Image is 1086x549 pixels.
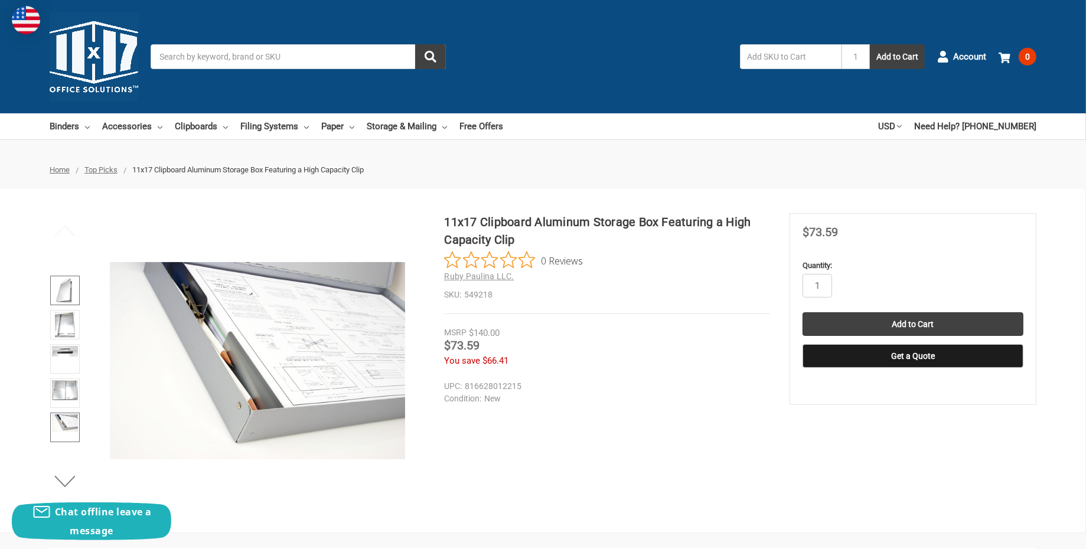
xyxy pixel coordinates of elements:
[52,346,78,357] img: 11x17 Clipboard Aluminum Storage Box Featuring a High Capacity Clip
[240,113,309,139] a: Filing Systems
[47,469,83,493] button: Next
[12,6,40,34] img: duty and tax information for United States
[878,113,902,139] a: USD
[444,326,467,339] div: MSRP
[914,113,1036,139] a: Need Help? [PHONE_NUMBER]
[367,113,447,139] a: Storage & Mailing
[469,328,500,338] span: $140.00
[444,380,462,393] dt: UPC:
[444,393,481,405] dt: Condition:
[52,414,78,432] img: 11x17 Clipboard Aluminum Storage Box Featuring a High Capacity Clip
[110,262,405,459] img: 11x17 Clipboard Aluminum Storage Box Featuring a High Capacity Clip
[132,165,364,174] span: 11x17 Clipboard Aluminum Storage Box Featuring a High Capacity Clip
[56,277,74,303] img: 11x17 Clipboard Aluminum Storage Box Featuring a High Capacity Clip
[444,272,514,281] a: Ruby Paulina LLC.
[84,165,118,174] a: Top Picks
[12,502,171,540] button: Chat offline leave a message
[803,260,1023,272] label: Quantity:
[803,344,1023,368] button: Get a Quote
[444,355,480,366] span: You save
[47,219,83,243] button: Previous
[444,289,461,301] dt: SKU:
[55,505,152,537] span: Chat offline leave a message
[870,44,925,69] button: Add to Cart
[803,312,1023,336] input: Add to Cart
[459,113,503,139] a: Free Offers
[444,251,583,269] button: Rated 0 out of 5 stars from 0 reviews. Jump to reviews.
[937,41,986,72] a: Account
[444,393,765,405] dd: New
[1019,48,1036,66] span: 0
[999,41,1036,72] a: 0
[444,338,480,352] span: $73.59
[740,44,842,69] input: Add SKU to Cart
[953,50,986,64] span: Account
[50,165,70,174] a: Home
[52,380,78,400] img: 11x17 Clipboard Aluminum Storage Box Featuring a High Capacity Clip
[321,113,354,139] a: Paper
[803,225,838,239] span: $73.59
[482,355,508,366] span: $66.41
[151,44,446,69] input: Search by keyword, brand or SKU
[444,289,770,301] dd: 549218
[444,213,770,249] h1: 11x17 Clipboard Aluminum Storage Box Featuring a High Capacity Clip
[175,113,228,139] a: Clipboards
[102,113,162,139] a: Accessories
[55,312,75,338] img: 11x17 Clipboard Aluminum Storage Box Featuring a High Capacity Clip
[444,380,765,393] dd: 816628012215
[50,12,138,101] img: 11x17.com
[541,251,583,269] span: 0 Reviews
[50,113,90,139] a: Binders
